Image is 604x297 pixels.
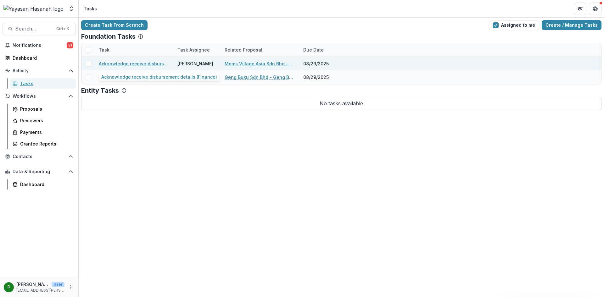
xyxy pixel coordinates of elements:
a: Payments [10,127,76,137]
nav: breadcrumb [81,4,99,13]
div: Related Proposal [221,43,299,57]
span: Contacts [13,154,66,159]
button: Open Data & Reporting [3,167,76,177]
a: Acknowledge receive disbursement details (Finance) [99,60,170,67]
a: Grantee Reports [10,139,76,149]
p: No tasks available [81,97,601,110]
div: 08/29/2025 [299,70,347,84]
button: Search... [3,23,76,35]
button: Partners [574,3,586,15]
div: [PERSON_NAME] [177,60,213,67]
button: Open Workflows [3,91,76,101]
span: Workflows [13,94,66,99]
button: Assigned to me [489,20,539,30]
p: [EMAIL_ADDRESS][PERSON_NAME][DOMAIN_NAME] [16,288,64,293]
div: Tasks [20,80,71,87]
span: Search... [15,26,53,32]
div: Ctrl + K [55,25,70,32]
div: Dashboard [20,181,71,188]
a: Create Task From Scratch [81,20,148,30]
div: Task Assignee [174,47,214,53]
a: Acknowledge receive disbursement details (Finance) [99,74,170,80]
button: Open Contacts [3,151,76,162]
div: Due Date [299,43,347,57]
button: Open entity switcher [67,3,76,15]
a: Proposals [10,104,76,114]
span: 31 [67,42,73,48]
button: Notifications31 [3,40,76,50]
span: Data & Reporting [13,169,66,174]
div: Reviewers [20,117,71,124]
span: Notifications [13,43,67,48]
a: Reviewers [10,115,76,126]
p: Foundation Tasks [81,33,136,40]
span: Activity [13,68,66,74]
div: Due Date [299,47,327,53]
a: Geng Buku Sdn Bhd - Geng Buku [225,74,296,80]
div: Proposals [20,106,71,112]
a: Create / Manage Tasks [542,20,601,30]
p: User [52,282,64,287]
button: More [67,283,75,291]
a: Dashboard [3,53,76,63]
div: Task [95,43,174,57]
img: Yayasan Hasanah logo [3,5,64,13]
div: Tasks [84,5,97,12]
div: Task [95,47,113,53]
p: [PERSON_NAME] [16,281,49,288]
div: Task Assignee [174,43,221,57]
div: [PERSON_NAME] [177,74,213,80]
button: Open Activity [3,66,76,76]
a: Dashboard [10,179,76,190]
div: Dina [8,285,10,289]
div: Dashboard [13,55,71,61]
div: Grantee Reports [20,140,71,147]
div: Related Proposal [221,47,266,53]
p: Entity Tasks [81,87,119,94]
div: Payments [20,129,71,135]
a: Tasks [10,78,76,89]
button: Get Help [589,3,601,15]
div: 08/29/2025 [299,57,347,70]
a: Moms Village Asia Sdn Bhd - Magic Seed [225,60,296,67]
